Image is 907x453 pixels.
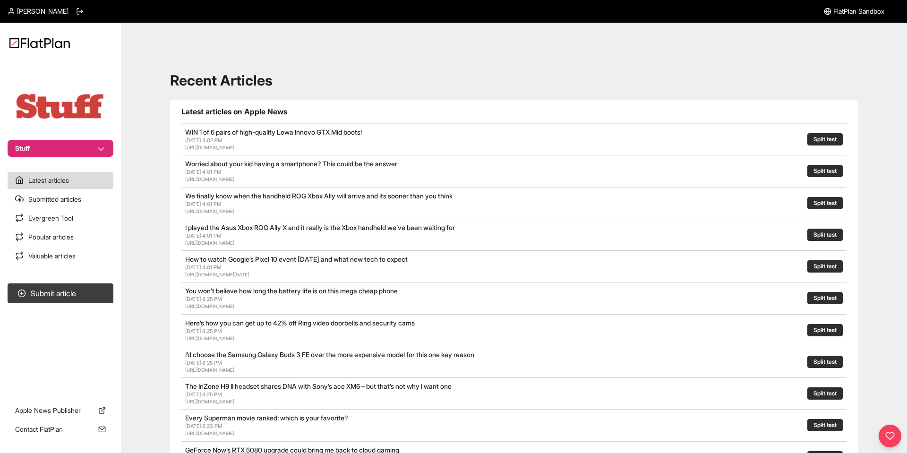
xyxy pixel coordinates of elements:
[807,419,843,431] button: Split test
[807,229,843,241] button: Split test
[807,356,843,368] button: Split test
[185,303,234,309] a: [URL][DOMAIN_NAME]
[8,283,113,303] button: Submit article
[807,133,843,145] button: Split test
[807,387,843,400] button: Split test
[185,350,474,359] a: I’d choose the Samsung Galaxy Buds 3 FE over the more expensive model for this one key reason
[185,137,222,144] span: [DATE] 4:02 PM
[185,287,398,295] a: You won’t believe how long the battery life is on this mega cheap phone
[185,335,234,341] a: [URL][DOMAIN_NAME]
[8,7,68,16] a: [PERSON_NAME]
[185,192,453,200] a: We finally know when the handheld ROG Xbox Ally will arrive and its sooner than you think
[185,423,222,429] span: [DATE] 8:23 PM
[185,319,415,327] a: Here’s how you can get up to 42% off Ring video doorbells and security cams
[185,145,234,150] a: [URL][DOMAIN_NAME]
[185,223,455,231] a: I played the Asus Xbox ROG Ally X and it really is the Xbox handheld we’ve been waiting for
[185,414,348,422] a: Every Superman movie ranked: which is your favorite?
[185,201,222,207] span: [DATE] 4:01 PM
[8,402,113,419] a: Apple News Publisher
[9,38,70,48] img: Logo
[833,7,884,16] span: FlatPlan Sandbox
[8,210,113,227] a: Evergreen Tool
[185,240,234,246] a: [URL][DOMAIN_NAME]
[807,260,843,273] button: Split test
[807,165,843,177] button: Split test
[185,391,222,398] span: [DATE] 8:25 PM
[185,367,234,373] a: [URL][DOMAIN_NAME]
[185,169,222,175] span: [DATE] 4:01 PM
[8,421,113,438] a: Contact FlatPlan
[8,191,113,208] a: Submitted articles
[8,248,113,265] a: Valuable articles
[185,160,397,168] a: Worried about your kid having a smartphone? This could be the answer
[185,232,222,239] span: [DATE] 4:01 PM
[13,92,108,121] img: Publication Logo
[807,324,843,336] button: Split test
[185,176,234,182] a: [URL][DOMAIN_NAME]
[8,172,113,189] a: Latest articles
[185,296,222,302] span: [DATE] 8:25 PM
[185,208,234,214] a: [URL][DOMAIN_NAME]
[185,272,249,277] a: [URL][DOMAIN_NAME][DATE]
[170,72,858,89] h1: Recent Articles
[185,359,222,366] span: [DATE] 8:25 PM
[181,106,847,117] h1: Latest articles on Apple News
[185,255,408,263] a: How to watch Google’s Pixel 10 event [DATE] and what new tech to expect
[807,197,843,209] button: Split test
[185,430,234,436] a: [URL][DOMAIN_NAME]
[8,140,113,157] button: Stuff
[17,7,68,16] span: [PERSON_NAME]
[185,328,222,334] span: [DATE] 8:25 PM
[185,382,452,390] a: The InZone H9 II headset shares DNA with Sony’s ace XM6 – but that’s not why I want one
[8,229,113,246] a: Popular articles
[185,128,362,136] a: WIN 1 of 6 pairs of high-quality Lowa Innovo GTX Mid boots!
[185,399,234,404] a: [URL][DOMAIN_NAME]
[185,264,222,271] span: [DATE] 4:01 PM
[807,292,843,304] button: Split test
